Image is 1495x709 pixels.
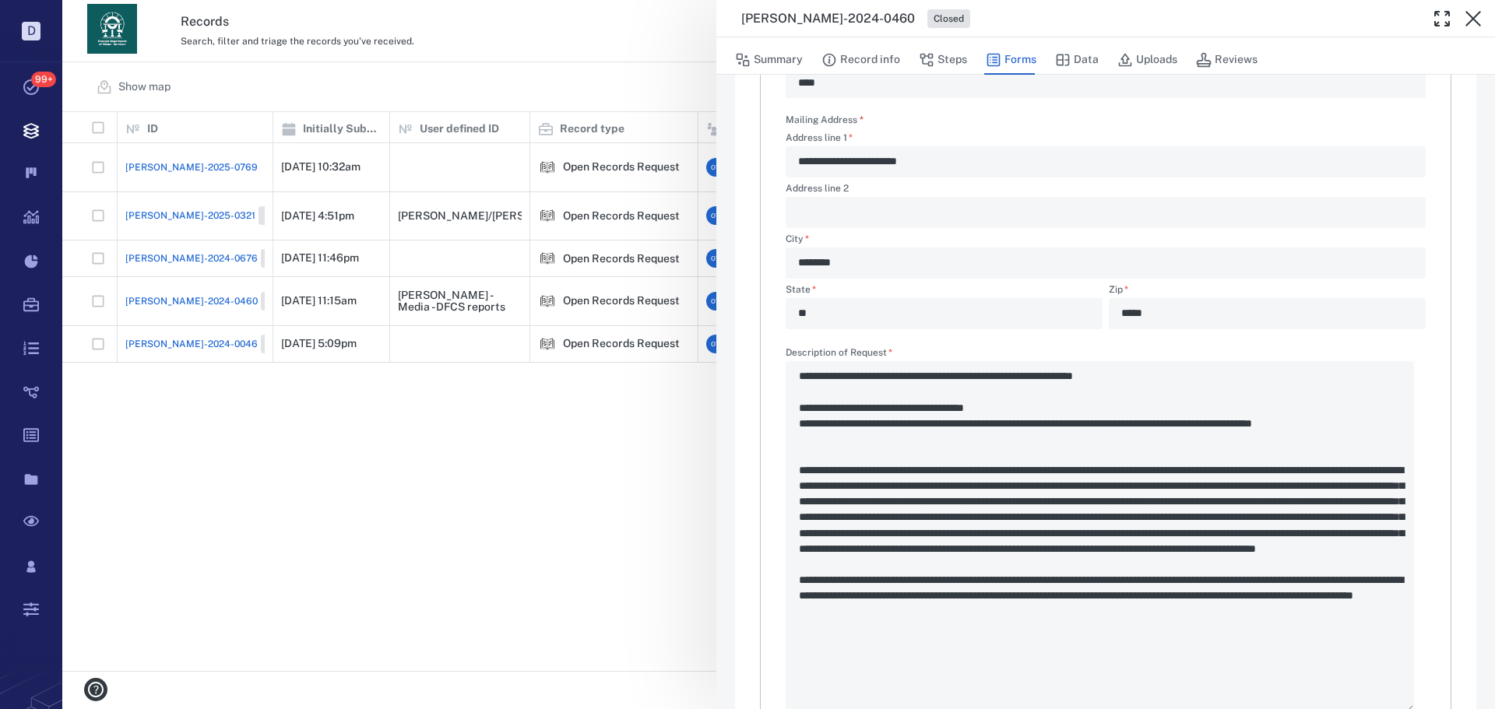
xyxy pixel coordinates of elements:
[22,22,40,40] p: D
[930,12,967,26] span: Closed
[31,72,56,87] span: 99+
[786,133,1426,146] label: Address line 1
[786,184,1426,197] label: Address line 2
[786,234,1426,247] label: City
[1458,3,1489,34] button: Close
[1117,45,1177,75] button: Uploads
[741,9,915,28] h3: [PERSON_NAME]-2024-0460
[735,45,803,75] button: Summary
[786,114,864,127] label: Mailing Address
[860,114,864,125] span: required
[1196,45,1258,75] button: Reviews
[786,67,1426,98] div: Division:
[1109,285,1426,298] label: Zip
[786,285,1103,298] label: State
[919,45,967,75] button: Steps
[986,45,1036,75] button: Forms
[35,11,67,25] span: Help
[1426,3,1458,34] button: Toggle Fullscreen
[1055,45,1099,75] button: Data
[786,348,1426,361] label: Description of Request
[821,45,900,75] button: Record info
